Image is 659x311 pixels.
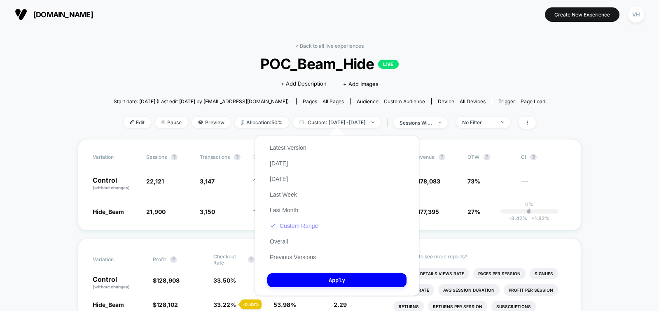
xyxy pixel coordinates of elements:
span: CI [521,154,566,160]
p: LIVE [378,60,399,69]
span: $ [153,277,180,284]
span: Hide_Beam [93,301,124,308]
div: VH [628,7,644,23]
button: Create New Experience [545,7,619,22]
li: Avg Session Duration [438,284,500,296]
span: + Add Description [280,80,327,88]
button: [DATE] [267,160,290,167]
button: Latest Version [267,144,309,151]
button: ? [530,154,537,160]
div: sessions with impression [400,120,432,126]
button: Previous Versions [267,253,318,261]
span: 21,900 [146,208,166,215]
button: Custom Range [267,222,320,230]
span: 177,395 [418,208,439,215]
span: Sessions [146,154,167,160]
img: Visually logo [15,8,27,21]
img: edit [130,120,134,124]
span: (without changes) [93,185,130,190]
div: Pages: [303,98,344,104]
button: [DATE] [267,175,290,183]
img: calendar [299,120,304,124]
span: POC_Beam_Hide [136,55,524,72]
span: 3,147 [200,178,215,185]
div: Trigger: [498,98,545,104]
span: Transactions [200,154,230,160]
span: | [385,117,393,129]
img: rebalance [241,120,244,125]
button: Last Week [267,191,299,198]
button: Apply [267,273,407,287]
button: ? [234,154,241,160]
button: Overall [267,238,290,245]
span: 128,908 [157,277,180,284]
img: end [372,121,374,123]
li: Pages Per Session [473,268,526,279]
li: Product Details Views Rate [394,268,469,279]
p: Control [93,177,138,191]
span: 27% [467,208,480,215]
span: + [531,215,535,221]
img: end [501,121,504,123]
span: 22,121 [146,178,164,185]
span: 2.29 [334,301,347,308]
button: ? [171,154,178,160]
span: Edit [124,117,151,128]
span: 33.50 % [213,277,236,284]
button: ? [439,154,445,160]
span: 73% [467,178,480,185]
img: end [161,120,165,124]
p: Would like to see more reports? [394,253,566,260]
span: [DOMAIN_NAME] [33,10,93,19]
span: Variation [93,253,138,266]
span: Device: [431,98,492,104]
span: 33.22 % [213,301,236,308]
span: all pages [322,98,344,104]
span: 3,150 [200,208,215,215]
span: Profit [153,256,166,262]
button: Last Month [267,207,301,214]
button: [DOMAIN_NAME] [12,8,96,21]
span: all devices [460,98,486,104]
div: No Filter [462,119,495,125]
span: Page Load [521,98,545,104]
span: Start date: [DATE] (Last edit [DATE] by [EMAIL_ADDRESS][DOMAIN_NAME]) [114,98,289,104]
span: 1.82 % [527,215,549,221]
span: Custom Audience [384,98,425,104]
span: + Add Images [343,81,379,87]
button: ? [170,256,177,263]
span: 178,083 [418,178,440,185]
span: Pause [155,117,188,128]
span: OTW [467,154,513,160]
span: $ [153,301,178,308]
span: Variation [93,154,138,160]
p: | [528,207,530,214]
div: - 0.83 % [241,299,262,309]
a: < Back to all live experiences [295,43,364,49]
span: Hide_Beam [93,208,124,215]
li: Profit Per Session [504,284,558,296]
span: Checkout Rate [213,253,244,266]
span: (without changes) [93,284,130,289]
span: 53.98 % [273,301,296,308]
p: Control [93,276,145,290]
button: VH [626,6,647,23]
span: Custom: [DATE] - [DATE] [293,117,381,128]
span: Preview [192,117,231,128]
img: end [439,122,442,123]
span: --- [521,179,566,191]
button: ? [484,154,490,160]
span: -3.42 % [509,215,527,221]
span: 128,102 [157,301,178,308]
div: Audience: [357,98,425,104]
li: Signups [530,268,558,279]
span: Allocation: 50% [235,117,289,128]
p: 0% [525,201,533,207]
